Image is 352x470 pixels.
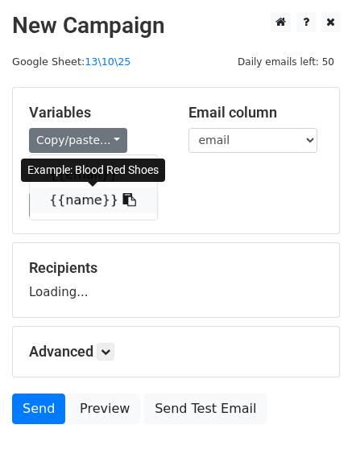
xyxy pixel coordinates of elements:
[232,53,340,71] span: Daily emails left: 50
[188,104,324,122] h5: Email column
[12,12,340,39] h2: New Campaign
[232,56,340,68] a: Daily emails left: 50
[30,188,157,213] a: {{name}}
[12,394,65,424] a: Send
[29,104,164,122] h5: Variables
[29,259,323,277] h5: Recipients
[29,259,323,301] div: Loading...
[85,56,130,68] a: 13\10\25
[29,343,323,361] h5: Advanced
[21,159,165,182] div: Example: Blood Red Shoes
[12,56,130,68] small: Google Sheet:
[144,394,267,424] a: Send Test Email
[69,394,140,424] a: Preview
